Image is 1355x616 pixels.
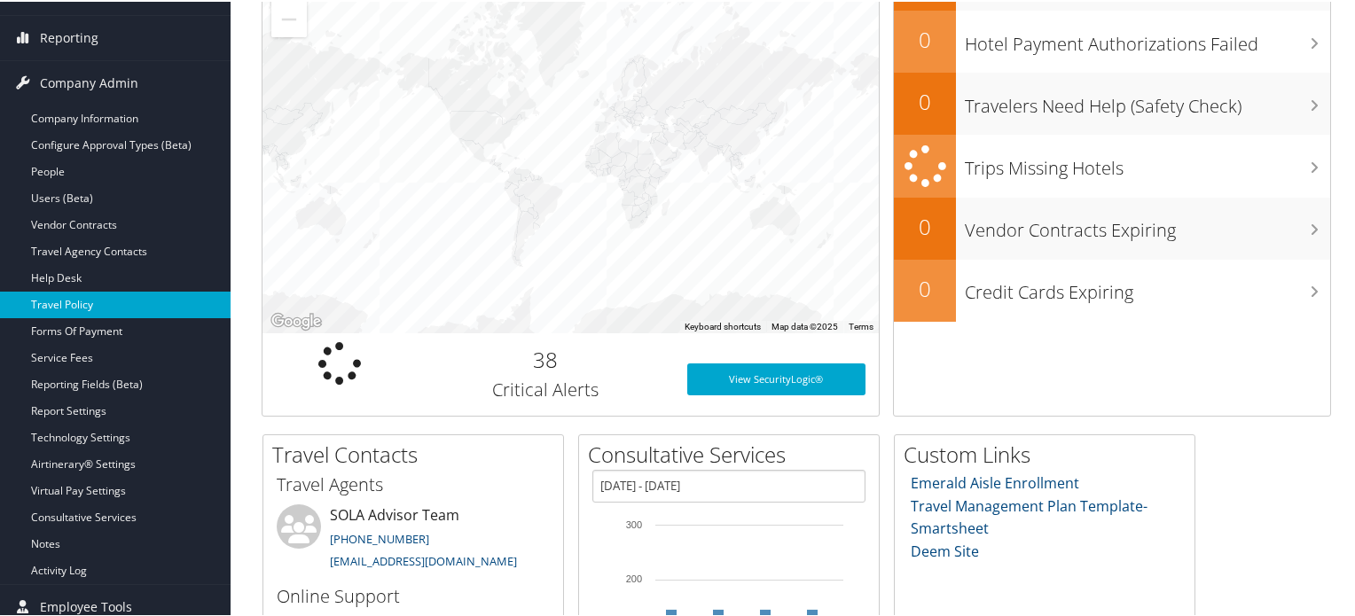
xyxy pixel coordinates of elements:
h2: 38 [430,343,661,373]
a: View SecurityLogic® [687,362,866,394]
h2: 0 [894,210,956,240]
a: 0Vendor Contracts Expiring [894,196,1330,258]
tspan: 200 [626,572,642,582]
a: Open this area in Google Maps (opens a new window) [267,308,325,331]
a: [EMAIL_ADDRESS][DOMAIN_NAME] [330,551,517,567]
h2: Consultative Services [588,438,879,468]
h3: Credit Cards Expiring [965,269,1330,303]
a: Trips Missing Hotels [894,133,1330,196]
h2: Custom Links [904,438,1194,468]
tspan: 300 [626,518,642,528]
a: [PHONE_NUMBER] [330,529,429,545]
button: Keyboard shortcuts [685,319,761,331]
a: Deem Site [911,540,979,559]
h2: Travel Contacts [272,438,563,468]
a: Travel Management Plan Template- Smartsheet [911,495,1147,537]
span: Reporting [40,14,98,58]
span: Company Admin [40,59,138,104]
h3: Travel Agents [277,471,550,495]
h3: Travelers Need Help (Safety Check) [965,83,1330,117]
span: Map data ©2025 [771,320,838,330]
img: Google [267,308,325,331]
h3: Vendor Contracts Expiring [965,207,1330,241]
h3: Online Support [277,582,550,607]
li: SOLA Advisor Team [268,503,559,575]
h3: Trips Missing Hotels [965,145,1330,179]
a: Emerald Aisle Enrollment [911,472,1079,491]
a: 0Credit Cards Expiring [894,258,1330,320]
h2: 0 [894,85,956,115]
a: Terms (opens in new tab) [849,320,873,330]
h2: 0 [894,23,956,53]
a: 0Travelers Need Help (Safety Check) [894,71,1330,133]
h2: 0 [894,272,956,302]
a: 0Hotel Payment Authorizations Failed [894,9,1330,71]
h3: Hotel Payment Authorizations Failed [965,21,1330,55]
h3: Critical Alerts [430,376,661,401]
